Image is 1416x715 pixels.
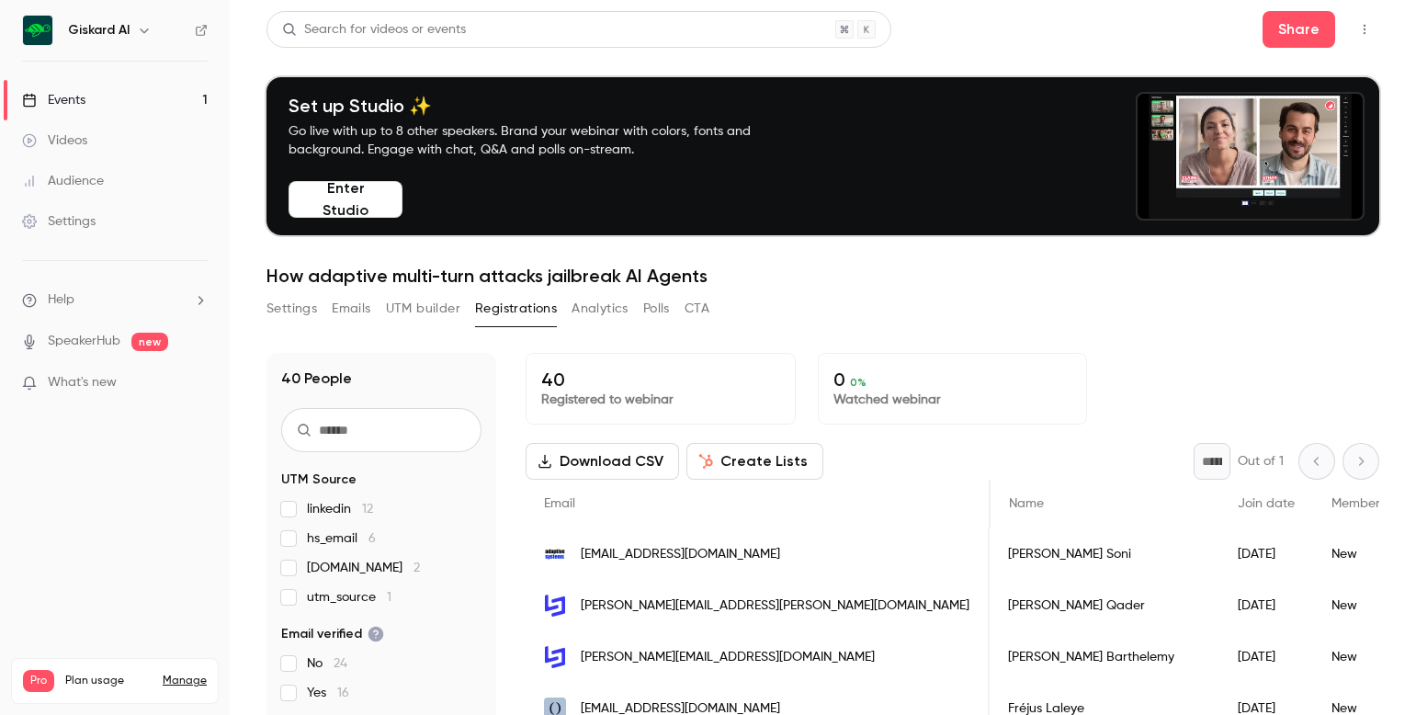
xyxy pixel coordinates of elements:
li: help-dropdown-opener [22,290,208,310]
h4: Set up Studio ✨ [289,95,794,117]
span: hs_email [307,529,376,548]
span: [PERSON_NAME][EMAIL_ADDRESS][PERSON_NAME][DOMAIN_NAME] [581,596,969,616]
button: UTM builder [386,294,460,323]
span: [DOMAIN_NAME] [307,559,420,577]
span: Email [544,497,575,510]
div: Audience [22,172,104,190]
a: SpeakerHub [48,332,120,351]
span: Help [48,290,74,310]
span: linkedin [307,500,373,518]
span: UTM Source [281,471,357,489]
img: adaptivesystemsinc.com [544,543,566,565]
div: [DATE] [1219,528,1313,580]
img: linguacustodia.com [544,646,566,668]
button: Polls [643,294,670,323]
span: [EMAIL_ADDRESS][DOMAIN_NAME] [581,545,780,564]
a: Manage [163,674,207,688]
span: Plan usage [65,674,152,688]
img: linguacustodia.com [544,595,566,617]
span: 1 [387,591,391,604]
p: Out of 1 [1238,452,1284,471]
span: Yes [307,684,349,702]
div: [DATE] [1219,631,1313,683]
div: [DATE] [1219,580,1313,631]
span: 16 [337,687,349,699]
button: Analytics [572,294,629,323]
button: Registrations [475,294,557,323]
span: [PERSON_NAME][EMAIL_ADDRESS][DOMAIN_NAME] [581,648,875,667]
p: 40 [541,369,780,391]
div: [PERSON_NAME] Barthelemy [990,631,1219,683]
h1: 40 People [281,368,352,390]
button: Create Lists [686,443,823,480]
div: Settings [22,212,96,231]
h1: How adaptive multi-turn attacks jailbreak AI Agents [266,265,1379,287]
p: Registered to webinar [541,391,780,409]
span: utm_source [307,588,391,607]
span: Email verified [281,625,384,643]
p: 0 [833,369,1072,391]
p: Watched webinar [833,391,1072,409]
span: new [131,333,168,351]
button: Enter Studio [289,181,402,218]
span: 24 [334,657,347,670]
div: [PERSON_NAME] Soni [990,528,1219,580]
div: [PERSON_NAME] Qader [990,580,1219,631]
div: Videos [22,131,87,150]
p: Go live with up to 8 other speakers. Brand your webinar with colors, fonts and background. Engage... [289,122,794,159]
div: Events [22,91,85,109]
button: Emails [332,294,370,323]
div: Search for videos or events [282,20,466,40]
span: Name [1009,497,1044,510]
button: CTA [685,294,709,323]
button: Settings [266,294,317,323]
span: 2 [413,562,420,574]
span: Member type [1331,497,1410,510]
iframe: Noticeable Trigger [186,375,208,392]
span: 6 [368,532,376,545]
span: Join date [1238,497,1295,510]
span: 0 % [850,376,867,389]
img: Giskard AI [23,16,52,45]
button: Share [1263,11,1335,48]
span: Pro [23,670,54,692]
span: No [307,654,347,673]
h6: Giskard AI [68,21,130,40]
button: Download CSV [526,443,679,480]
span: What's new [48,373,117,392]
span: 12 [362,503,373,516]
